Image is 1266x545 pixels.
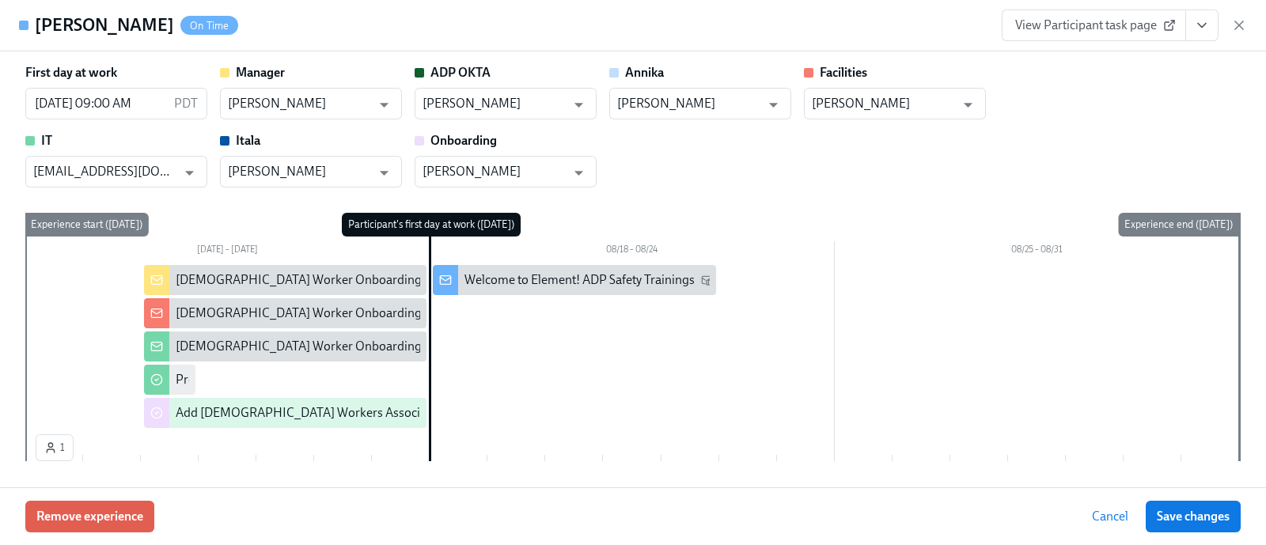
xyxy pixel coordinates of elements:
[464,271,695,289] div: Welcome to Element! ADP Safety Trainings
[176,371,862,388] div: Provision ADP on OKTA for new [DEMOGRAPHIC_DATA] WORKERS starting {{ participant.startDate | dddd...
[761,93,786,117] button: Open
[956,93,980,117] button: Open
[835,241,1239,262] div: 08/25 – 08/31
[1081,501,1139,532] button: Cancel
[1146,501,1241,532] button: Save changes
[35,13,174,37] h4: [PERSON_NAME]
[176,338,560,355] div: [DEMOGRAPHIC_DATA] Worker Onboarding {{ participant.fullName }}
[176,271,567,289] div: [DEMOGRAPHIC_DATA] Worker Onboarding - {{ participant.fullName }}
[567,161,591,185] button: Open
[701,274,714,286] svg: Work Email
[174,95,198,112] p: PDT
[625,65,664,80] strong: Annika
[1157,509,1230,524] span: Save changes
[236,133,260,148] strong: Itala
[342,213,521,237] div: Participant's first day at work ([DATE])
[1092,509,1128,524] span: Cancel
[1002,9,1186,41] a: View Participant task page
[430,65,491,80] strong: ADP OKTA
[25,501,154,532] button: Remove experience
[25,241,430,262] div: [DATE] – [DATE]
[176,404,452,422] div: Add [DEMOGRAPHIC_DATA] Workers Associate ID
[430,241,834,262] div: 08/18 – 08/24
[1185,9,1219,41] button: View task page
[236,65,285,80] strong: Manager
[176,305,651,322] div: [DEMOGRAPHIC_DATA] Worker Onboarding {{ participant.startDate | MMM DD YYYY }}
[177,161,202,185] button: Open
[372,161,396,185] button: Open
[180,20,238,32] span: On Time
[41,133,52,148] strong: IT
[567,93,591,117] button: Open
[372,93,396,117] button: Open
[820,65,867,80] strong: Facilities
[430,133,497,148] strong: Onboarding
[25,64,117,81] label: First day at work
[36,509,143,524] span: Remove experience
[1118,213,1239,237] div: Experience end ([DATE])
[1015,17,1173,33] span: View Participant task page
[25,213,149,237] div: Experience start ([DATE])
